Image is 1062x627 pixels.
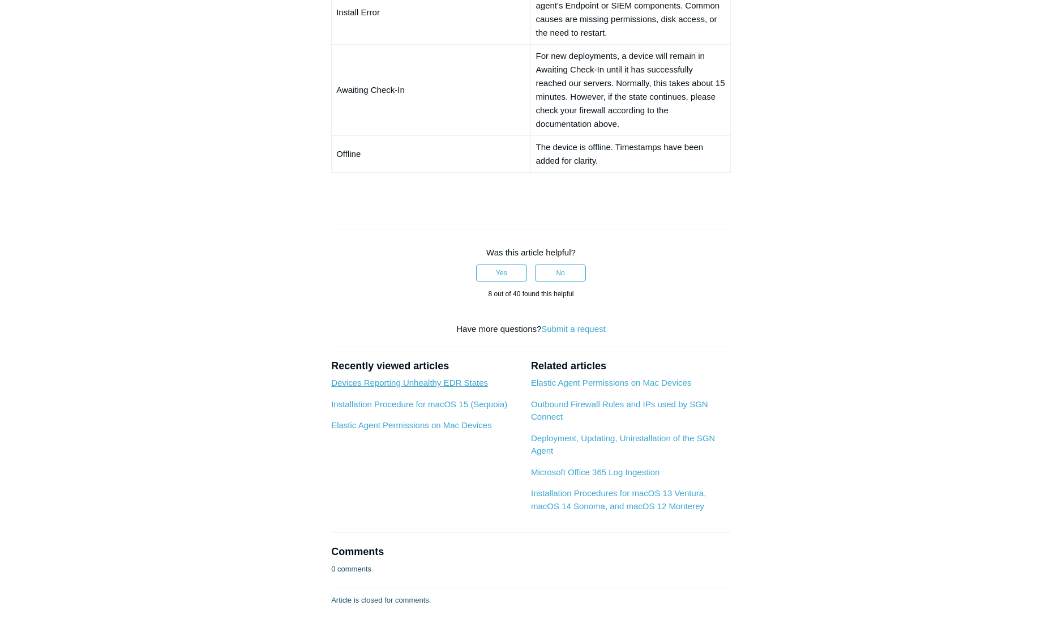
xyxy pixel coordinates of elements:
[531,135,730,172] td: The device is offline. Timestamps have been added for clarity.
[331,359,520,374] h2: Recently viewed articles
[331,564,371,575] p: 0 comments
[331,544,731,560] h2: Comments
[331,378,488,387] a: Devices Reporting Unhealthy EDR States
[331,399,507,409] a: Installation Procedure for macOS 15 (Sequoia)
[331,420,491,430] a: Elastic Agent Permissions on Mac Devices
[531,467,660,477] a: Microsoft Office 365 Log Ingestion
[332,44,531,135] td: Awaiting Check-In
[331,323,731,336] div: Have more questions?
[531,378,691,387] a: Elastic Agent Permissions on Mac Devices
[541,324,605,334] a: Submit a request
[535,265,586,281] button: This article was not helpful
[486,248,576,257] span: Was this article helpful?
[531,44,730,135] td: For new deployments, a device will remain in Awaiting Check-In until it has successfully reached ...
[489,290,574,298] span: 8 out of 40 found this helpful
[531,433,715,456] a: Deployment, Updating, Uninstallation of the SGN Agent
[531,488,706,511] a: Installation Procedures for macOS 13 Ventura, macOS 14 Sonoma, and macOS 12 Monterey
[531,359,731,374] h2: Related articles
[331,595,431,606] p: Article is closed for comments.
[531,399,708,422] a: Outbound Firewall Rules and IPs used by SGN Connect
[332,135,531,172] td: Offline
[476,265,527,281] button: This article was helpful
